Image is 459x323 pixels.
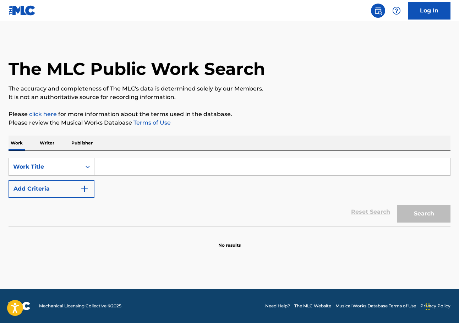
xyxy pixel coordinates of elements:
[9,158,450,226] form: Search Form
[9,136,25,150] p: Work
[9,58,265,80] h1: The MLC Public Work Search
[265,303,290,309] a: Need Help?
[9,110,450,119] p: Please for more information about the terms used in the database.
[408,2,450,20] a: Log In
[9,84,450,93] p: The accuracy and completeness of The MLC's data is determined solely by our Members.
[389,4,404,18] div: Help
[13,163,77,171] div: Work Title
[9,180,94,198] button: Add Criteria
[38,136,56,150] p: Writer
[392,6,401,15] img: help
[420,303,450,309] a: Privacy Policy
[80,185,89,193] img: 9d2ae6d4665cec9f34b9.svg
[9,119,450,127] p: Please review the Musical Works Database
[39,303,121,309] span: Mechanical Licensing Collective © 2025
[132,119,171,126] a: Terms of Use
[69,136,95,150] p: Publisher
[218,234,241,248] p: No results
[294,303,331,309] a: The MLC Website
[426,296,430,317] div: Drag
[9,302,31,310] img: logo
[335,303,416,309] a: Musical Works Database Terms of Use
[9,93,450,102] p: It is not an authoritative source for recording information.
[29,111,57,117] a: click here
[371,4,385,18] a: Public Search
[374,6,382,15] img: search
[424,289,459,323] iframe: Chat Widget
[9,5,36,16] img: MLC Logo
